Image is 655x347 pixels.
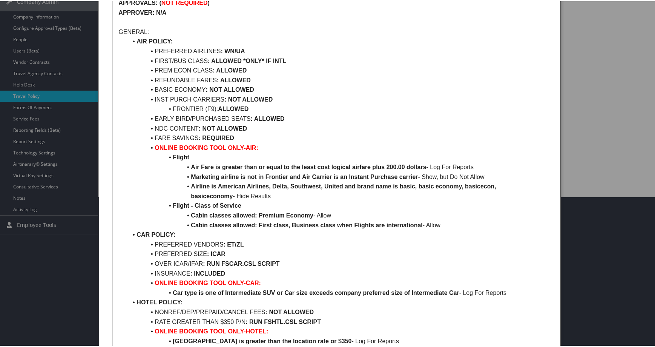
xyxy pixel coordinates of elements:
[191,173,418,179] strong: Marketing airline is not in Frontier and Air Carrier is an Instant Purchase carrier
[127,123,541,133] li: NDC CONTENT
[191,163,426,169] strong: Air Fare is greater than or equal to the least cost logical airfare plus 200.00 dollars
[137,230,175,237] strong: CAR POLICY:
[127,248,541,258] li: PREFERRED SIZE
[173,288,459,295] strong: Car type is one of Intermediate SUV or Car size exceeds company preferred size of Intermediate Car
[208,57,287,63] strong: : ALLOWED *ONLY* IF INTL
[127,268,541,278] li: INSURANCE
[127,84,541,94] li: BASIC ECONOMY
[127,219,541,229] li: - Allow
[224,95,273,102] strong: : NOT ALLOWED
[155,143,258,150] strong: ONLINE BOOKING TOOL ONLY-AIR:
[127,258,541,268] li: OVER ICAR/IFAR
[127,45,541,55] li: PREFERRED AIRLINES
[190,269,225,276] strong: : INCLUDED
[251,114,285,121] strong: : ALLOWED
[127,161,541,171] li: - Log For Reports
[203,259,279,266] strong: : RUN FSCAR.CSL SCRIPT
[127,94,541,103] li: INST PURCH CARRIERS
[218,105,249,111] strong: ALLOWED
[173,337,351,343] strong: [GEOGRAPHIC_DATA] is greater than the location rate or $350
[127,306,541,316] li: NONREF/DEP/PREPAID/CANCEL FEES
[245,318,321,324] strong: : RUN FSHTL.CSL SCRIPT
[173,153,189,159] strong: Flight
[224,240,244,247] strong: : ET/ZL
[127,239,541,248] li: PREFERRED VENDORS
[118,26,541,36] p: GENERAL:
[137,298,183,304] strong: HOTEL POLICY:
[155,327,268,333] strong: ONLINE BOOKING TOOL ONLY-HOTEL:
[207,250,225,256] strong: : ICAR
[127,65,541,74] li: PREM ECON CLASS
[127,287,541,297] li: - Log For Reports
[127,113,541,123] li: EARLY BIRD/PURCHASED SEATS
[191,221,422,227] strong: Cabin classes allowed: First class, Business class when Flights are international
[127,180,541,200] li: - Hide Results
[221,47,245,53] strong: : WN/UA
[118,8,166,15] strong: APPROVER: N/A
[127,316,541,326] li: RATE GREATER THAN $350 P/N
[127,210,541,219] li: - Allow
[127,103,541,113] li: FRONTIER (F9):
[155,279,261,285] strong: ONLINE BOOKING TOOL ONLY-CAR:
[127,171,541,181] li: - Show, but Do Not Allow
[127,335,541,345] li: - Log For Reports
[206,85,254,92] strong: : NOT ALLOWED
[191,182,498,198] strong: Airline is American Airlines, Delta, Southwest, United and brand name is basic, basic economy, ba...
[265,308,314,314] strong: : NOT ALLOWED
[127,132,541,142] li: FARE SAVINGS
[191,211,313,217] strong: Cabin classes allowed: Premium Economy
[199,134,234,140] strong: : REQUIRED
[137,37,173,43] strong: AIR POLICY:
[213,66,247,72] strong: : ALLOWED
[199,124,247,131] strong: : NOT ALLOWED
[127,74,541,84] li: REFUNDABLE FARES
[217,76,251,82] strong: : ALLOWED
[127,55,541,65] li: FIRST/BUS CLASS
[173,201,241,208] strong: Flight - Class of Service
